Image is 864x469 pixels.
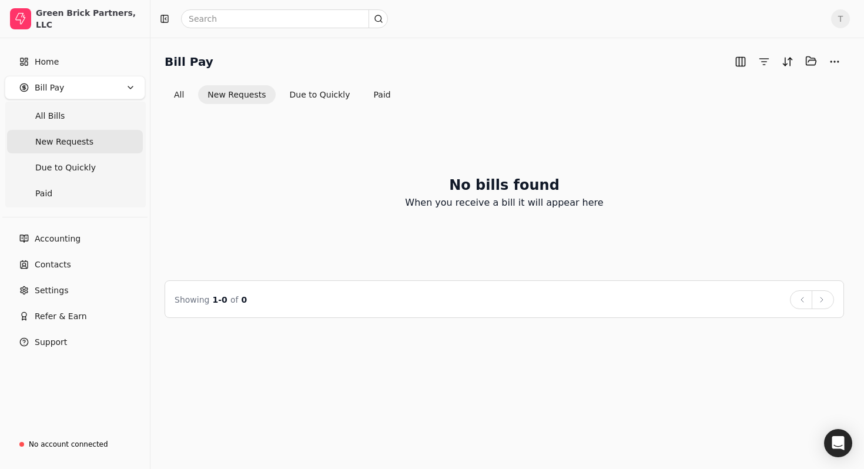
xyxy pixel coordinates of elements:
[213,295,227,304] span: 1 - 0
[35,310,87,323] span: Refer & Earn
[449,175,560,196] h2: No bills found
[5,76,145,99] button: Bill Pay
[280,85,360,104] button: Due to Quickly
[35,56,59,68] span: Home
[35,233,81,245] span: Accounting
[5,279,145,302] a: Settings
[175,295,209,304] span: Showing
[35,336,67,349] span: Support
[165,85,400,104] div: Invoice filter options
[5,227,145,250] a: Accounting
[405,196,603,210] p: When you receive a bill it will appear here
[35,110,65,122] span: All Bills
[778,52,797,71] button: Sort
[5,253,145,276] a: Contacts
[35,284,68,297] span: Settings
[29,439,108,450] div: No account connected
[165,85,193,104] button: All
[824,429,852,457] div: Open Intercom Messenger
[5,50,145,73] a: Home
[7,156,143,179] a: Due to Quickly
[181,9,388,28] input: Search
[35,162,96,174] span: Due to Quickly
[198,85,275,104] button: New Requests
[5,304,145,328] button: Refer & Earn
[7,182,143,205] a: Paid
[7,130,143,153] a: New Requests
[5,434,145,455] a: No account connected
[7,104,143,128] a: All Bills
[35,136,93,148] span: New Requests
[802,52,821,71] button: Batch (0)
[825,52,844,71] button: More
[165,52,213,71] h2: Bill Pay
[831,9,850,28] button: T
[36,7,140,31] div: Green Brick Partners, LLC
[5,330,145,354] button: Support
[242,295,247,304] span: 0
[35,259,71,271] span: Contacts
[35,82,64,94] span: Bill Pay
[35,187,52,200] span: Paid
[230,295,239,304] span: of
[364,85,400,104] button: Paid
